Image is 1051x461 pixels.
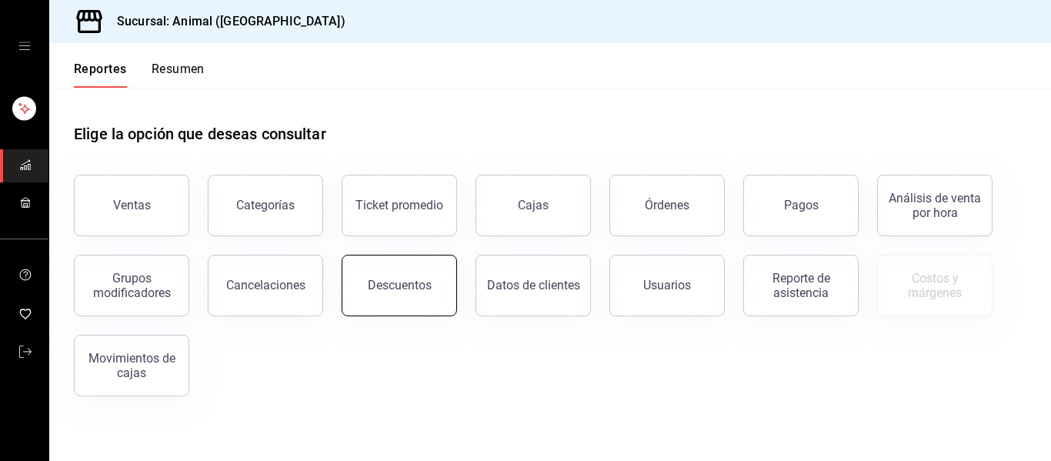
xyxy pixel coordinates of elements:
button: Grupos modificadores [74,255,189,316]
button: Reportes [74,62,127,88]
h1: Elige la opción que deseas consultar [74,122,326,145]
div: navigation tabs [74,62,205,88]
div: Pagos [784,198,819,212]
button: Ventas [74,175,189,236]
div: Órdenes [645,198,689,212]
button: Ticket promedio [342,175,457,236]
div: Cancelaciones [226,278,305,292]
button: open drawer [18,40,31,52]
button: Reporte de asistencia [743,255,859,316]
button: Datos de clientes [475,255,591,316]
button: Órdenes [609,175,725,236]
div: Movimientos de cajas [84,351,179,380]
button: Resumen [152,62,205,88]
div: Análisis de venta por hora [887,191,983,220]
div: Reporte de asistencia [753,271,849,300]
button: Movimientos de cajas [74,335,189,396]
a: Cajas [475,175,591,236]
button: Cancelaciones [208,255,323,316]
div: Descuentos [368,278,432,292]
div: Usuarios [643,278,691,292]
button: Contrata inventarios para ver este reporte [877,255,993,316]
button: Descuentos [342,255,457,316]
button: Categorías [208,175,323,236]
div: Ticket promedio [355,198,443,212]
div: Cajas [518,196,549,215]
div: Categorías [236,198,295,212]
h3: Sucursal: Animal ([GEOGRAPHIC_DATA]) [105,12,345,31]
button: Usuarios [609,255,725,316]
button: Pagos [743,175,859,236]
div: Datos de clientes [487,278,580,292]
button: Análisis de venta por hora [877,175,993,236]
div: Costos y márgenes [887,271,983,300]
div: Grupos modificadores [84,271,179,300]
div: Ventas [113,198,151,212]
